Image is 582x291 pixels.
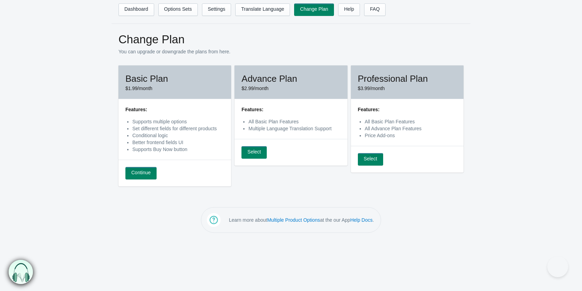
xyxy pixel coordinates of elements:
li: Supports multiple options [132,118,224,125]
p: You can upgrade or downgrade the plans from here. [118,48,464,55]
h1: Change Plan [118,33,464,46]
li: All Basic Plan Features [365,118,457,125]
li: All Advance Plan Features [365,125,457,132]
a: Translate Language [235,3,290,16]
li: Set different fields for different products [132,125,224,132]
strong: Features: [358,107,380,112]
h2: Advance Plan [241,72,340,85]
li: Conditional logic [132,132,224,139]
li: Better frontend fields UI [132,139,224,146]
a: Change Plan [294,3,334,16]
span: $2.99/month [241,86,268,91]
a: Help [338,3,360,16]
li: Price Add-ons [365,132,457,139]
a: Multiple Product Options [267,217,320,223]
a: Dashboard [118,3,154,16]
span: $1.99/month [125,86,152,91]
h2: Basic Plan [125,72,224,85]
li: Supports Buy Now button [132,146,224,153]
span: $3.99/month [358,86,385,91]
a: Continue [125,167,157,179]
p: Learn more about at the our App . [229,217,374,223]
strong: Features: [125,107,147,112]
li: All Basic Plan Features [248,118,340,125]
a: Options Sets [158,3,198,16]
a: Settings [202,3,231,16]
a: Select [241,146,267,159]
h2: Professional Plan [358,72,457,85]
a: Help Docs [350,217,373,223]
iframe: Toggle Customer Support [547,256,568,277]
img: bxm.png [8,260,32,284]
a: FAQ [364,3,386,16]
a: Select [358,153,383,166]
li: Multiple Language Translation Support [248,125,340,132]
strong: Features: [241,107,263,112]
